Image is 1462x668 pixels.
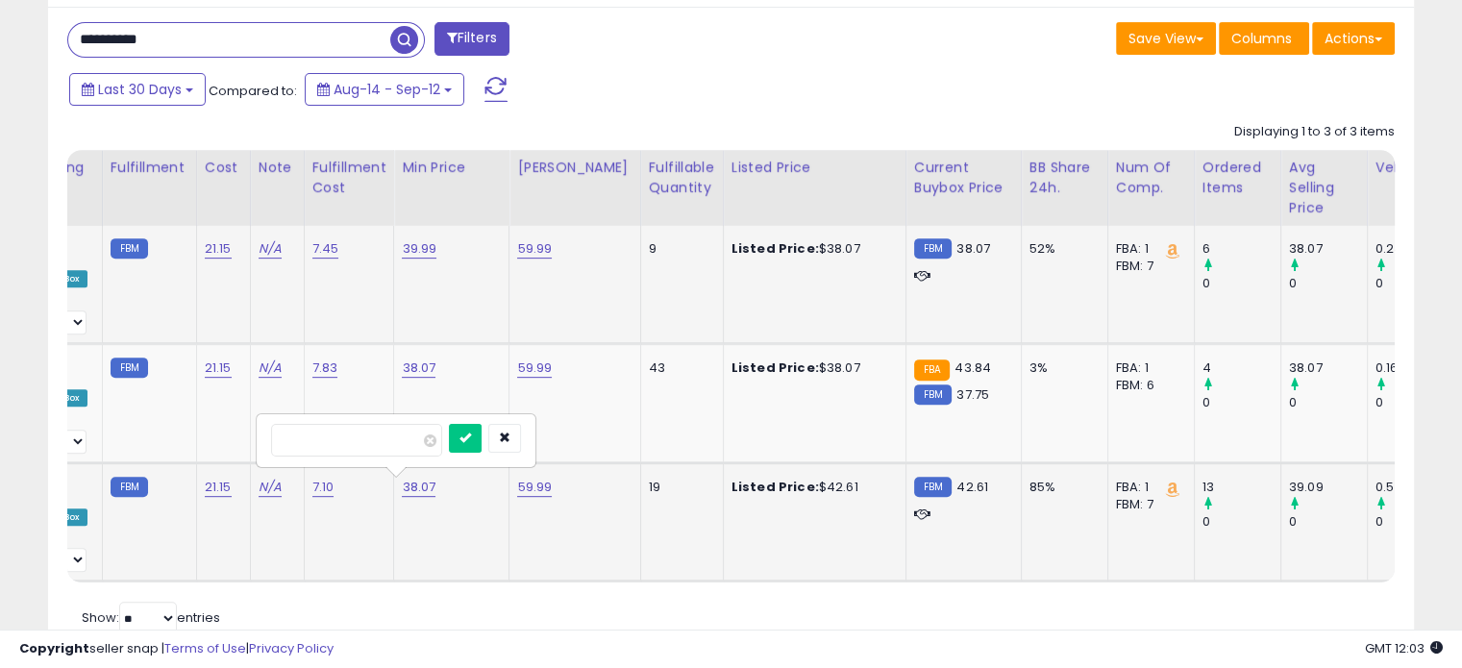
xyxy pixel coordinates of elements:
[1375,479,1453,496] div: 0.5
[111,238,148,259] small: FBM
[1029,158,1100,198] div: BB Share 24h.
[1289,513,1367,531] div: 0
[1116,479,1179,496] div: FBA: 1
[69,73,206,106] button: Last 30 Days
[1029,240,1093,258] div: 52%
[98,80,182,99] span: Last 30 Days
[1375,394,1453,411] div: 0
[956,385,989,404] span: 37.75
[1116,158,1186,198] div: Num of Comp.
[205,478,232,497] a: 21.15
[1202,394,1280,411] div: 0
[205,359,232,378] a: 21.15
[1289,275,1367,292] div: 0
[731,158,898,178] div: Listed Price
[731,239,819,258] b: Listed Price:
[914,238,952,259] small: FBM
[1231,29,1292,48] span: Columns
[1116,377,1179,394] div: FBM: 6
[1029,479,1093,496] div: 85%
[517,158,632,178] div: [PERSON_NAME]
[259,478,282,497] a: N/A
[305,73,464,106] button: Aug-14 - Sep-12
[731,479,891,496] div: $42.61
[731,240,891,258] div: $38.07
[1365,639,1443,657] span: 2025-10-14 12:03 GMT
[1375,359,1453,377] div: 0.16
[334,80,440,99] span: Aug-14 - Sep-12
[259,158,296,178] div: Note
[517,239,552,259] a: 59.99
[312,158,386,198] div: Fulfillment Cost
[1375,240,1453,258] div: 0.24
[1289,394,1367,411] div: 0
[249,639,334,657] a: Privacy Policy
[402,158,501,178] div: Min Price
[402,359,435,378] a: 38.07
[731,478,819,496] b: Listed Price:
[1312,22,1395,55] button: Actions
[649,479,708,496] div: 19
[914,158,1013,198] div: Current Buybox Price
[19,639,89,657] strong: Copyright
[205,158,242,178] div: Cost
[954,359,991,377] span: 43.84
[402,478,435,497] a: 38.07
[19,158,94,178] div: Repricing
[1202,275,1280,292] div: 0
[164,639,246,657] a: Terms of Use
[312,359,338,378] a: 7.83
[111,477,148,497] small: FBM
[111,158,188,178] div: Fulfillment
[1234,123,1395,141] div: Displaying 1 to 3 of 3 items
[1289,479,1367,496] div: 39.09
[82,608,220,627] span: Show: entries
[1116,240,1179,258] div: FBA: 1
[1116,359,1179,377] div: FBA: 1
[649,158,715,198] div: Fulfillable Quantity
[1375,275,1453,292] div: 0
[517,478,552,497] a: 59.99
[434,22,509,56] button: Filters
[914,477,952,497] small: FBM
[731,359,891,377] div: $38.07
[914,384,952,405] small: FBM
[1289,158,1359,218] div: Avg Selling Price
[1289,240,1367,258] div: 38.07
[1202,513,1280,531] div: 0
[111,358,148,378] small: FBM
[1219,22,1309,55] button: Columns
[731,359,819,377] b: Listed Price:
[956,239,990,258] span: 38.07
[312,478,335,497] a: 7.10
[1375,513,1453,531] div: 0
[209,82,297,100] span: Compared to:
[649,240,708,258] div: 9
[259,359,282,378] a: N/A
[1116,258,1179,275] div: FBM: 7
[1202,158,1273,198] div: Ordered Items
[956,478,988,496] span: 42.61
[259,239,282,259] a: N/A
[205,239,232,259] a: 21.15
[1202,479,1280,496] div: 13
[1289,359,1367,377] div: 38.07
[1116,496,1179,513] div: FBM: 7
[1116,22,1216,55] button: Save View
[19,640,334,658] div: seller snap | |
[914,359,950,381] small: FBA
[1202,359,1280,377] div: 4
[312,239,339,259] a: 7.45
[517,359,552,378] a: 59.99
[649,359,708,377] div: 43
[1202,240,1280,258] div: 6
[1375,158,1446,178] div: Velocity
[1029,359,1093,377] div: 3%
[402,239,436,259] a: 39.99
